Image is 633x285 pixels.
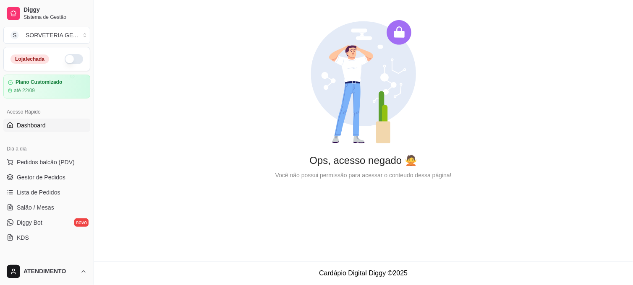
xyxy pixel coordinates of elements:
[3,254,90,268] div: Catálogo
[14,87,35,94] article: até 22/09
[3,105,90,119] div: Acesso Rápido
[17,188,60,197] span: Lista de Pedidos
[3,171,90,184] a: Gestor de Pedidos
[3,142,90,155] div: Dia a dia
[3,27,90,44] button: Select a team
[3,216,90,229] a: Diggy Botnovo
[3,201,90,214] a: Salão / Mesas
[24,6,87,14] span: Diggy
[3,155,90,169] button: Pedidos balcão (PDV)
[17,158,75,166] span: Pedidos balcão (PDV)
[3,119,90,132] a: Dashboard
[3,262,90,282] button: ATENDIMENTO
[10,54,49,64] div: Loja fechada
[17,173,65,181] span: Gestor de Pedidos
[3,231,90,244] a: KDS
[94,261,633,285] footer: Cardápio Digital Diggy © 2025
[17,218,42,227] span: Diggy Bot
[17,233,29,242] span: KDS
[3,75,90,98] a: Plano Customizadoaté 22/09
[10,31,19,39] span: S
[17,121,46,130] span: Dashboard
[24,268,77,275] span: ATENDIMENTO
[3,186,90,199] a: Lista de Pedidos
[107,171,620,180] div: Você não possui permissão para acessar o conteudo dessa página!
[26,31,78,39] div: SORVETERIA GE ...
[17,203,54,212] span: Salão / Mesas
[16,79,62,85] article: Plano Customizado
[3,3,90,23] a: DiggySistema de Gestão
[24,14,87,21] span: Sistema de Gestão
[65,54,83,64] button: Alterar Status
[107,154,620,167] div: Ops, acesso negado 🙅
